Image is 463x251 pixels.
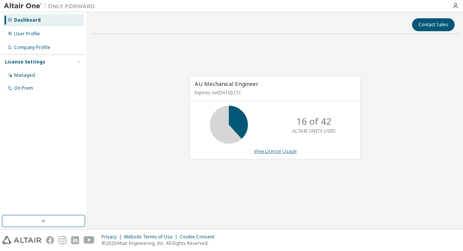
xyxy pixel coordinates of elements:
img: Altair One [4,2,99,10]
div: User Profile [14,31,40,37]
p: Expires on [DATE] UTC [195,89,354,96]
p: ALTAIR UNITS USED [292,128,336,134]
div: Company Profile [14,44,50,51]
div: Privacy [101,234,124,240]
div: License Settings [5,59,45,65]
img: instagram.svg [59,236,67,244]
div: Dashboard [14,17,41,23]
div: On Prem [14,85,33,91]
a: View License Usage [254,148,297,154]
div: Managed [14,72,35,78]
div: Cookie Consent [180,234,219,240]
img: facebook.svg [46,236,54,244]
div: Website Terms of Use [124,234,180,240]
p: 16 of 42 [297,115,331,128]
p: © 2025 Altair Engineering, Inc. All Rights Reserved. [101,240,219,246]
img: altair_logo.svg [2,236,41,244]
button: Contact Sales [412,18,455,31]
img: linkedin.svg [71,236,79,244]
img: youtube.svg [84,236,95,244]
span: AU Mechanical Engineer [195,80,258,87]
